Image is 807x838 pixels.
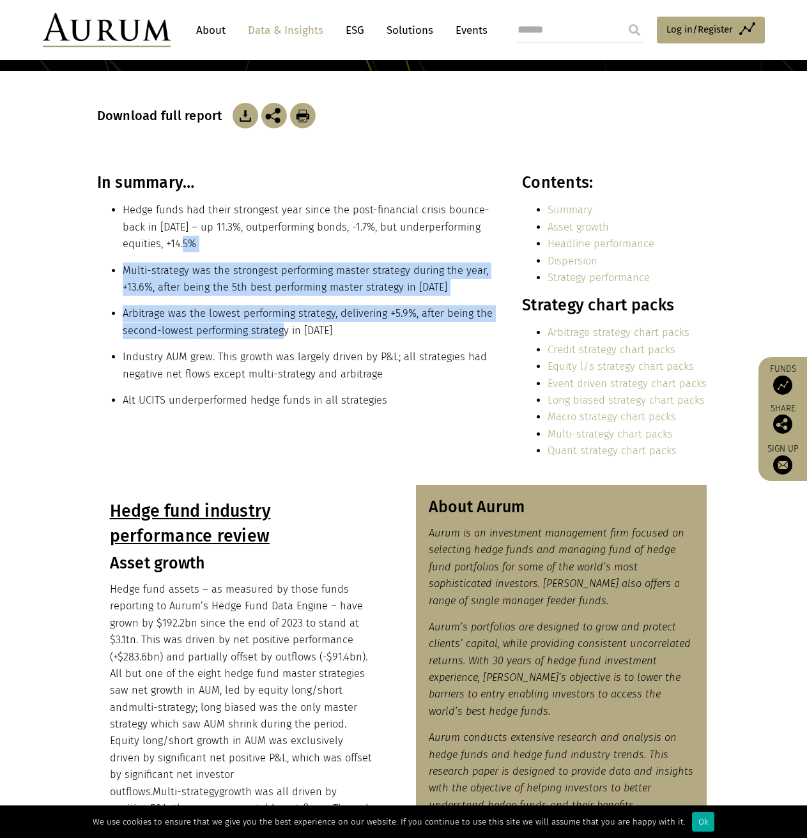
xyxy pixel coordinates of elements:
a: Headline performance [548,238,654,250]
img: Aurum [43,13,171,47]
a: Equity l/s strategy chart packs [548,360,694,372]
a: Multi-strategy chart packs [548,428,673,440]
a: Arbitrage strategy chart packs [548,326,689,339]
h3: Strategy chart packs [522,296,707,315]
u: Hedge fund industry performance review [110,501,271,546]
span: Multi-strategy [153,786,219,798]
img: Share this post [773,415,792,434]
a: Log in/Register [657,17,765,43]
a: Asset growth [548,221,609,233]
li: Multi-strategy was the strongest performing master strategy during the year, +13.6%, after being ... [123,263,495,296]
a: Events [449,19,488,42]
h3: In summary… [97,173,495,192]
img: Download Article [233,103,258,128]
a: Event driven strategy chart packs [548,377,707,390]
a: Dispersion [548,255,597,267]
em: Aurum is an investment management firm focused on selecting hedge funds and managing fund of hedg... [429,527,684,607]
h3: Contents: [522,173,707,192]
img: Download Article [290,103,316,128]
li: Hedge funds had their strongest year since the post-financial crisis bounce-back in [DATE] – up 1... [123,202,495,252]
li: Industry AUM grew. This growth was largely driven by P&L; all strategies had negative net flows e... [123,349,495,383]
span: multi-strategy [128,701,196,713]
a: Quant strategy chart packs [548,445,677,457]
input: Submit [622,17,647,43]
em: Aurum’s portfolios are designed to grow and protect clients’ capital, while providing consistent ... [429,621,691,717]
div: Share [765,404,801,434]
a: Strategy performance [548,271,650,284]
a: Data & Insights [242,19,330,42]
li: Arbitrage was the lowest performing strategy, delivering +5.9%, after being the second-lowest per... [123,305,495,339]
h3: About Aurum [429,498,695,517]
img: Share this post [261,103,287,128]
em: Aurum conducts extensive research and analysis on hedge funds and hedge fund industry trends. Thi... [429,731,693,811]
a: Credit strategy chart packs [548,344,675,356]
a: Funds [765,363,801,395]
a: Long biased strategy chart packs [548,394,705,406]
a: About [190,19,232,42]
h3: Download full report [97,108,229,123]
li: Alt UCITS underperformed hedge funds in all strategies [123,392,495,409]
div: Ok [692,812,714,832]
img: Sign up to our newsletter [773,455,792,475]
img: Access Funds [773,376,792,395]
a: Summary [548,204,592,216]
a: Sign up [765,443,801,475]
a: Solutions [380,19,440,42]
span: Log in/Register [666,22,733,37]
a: ESG [339,19,371,42]
a: Macro strategy chart packs [548,411,676,423]
h3: Asset growth [110,554,376,573]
